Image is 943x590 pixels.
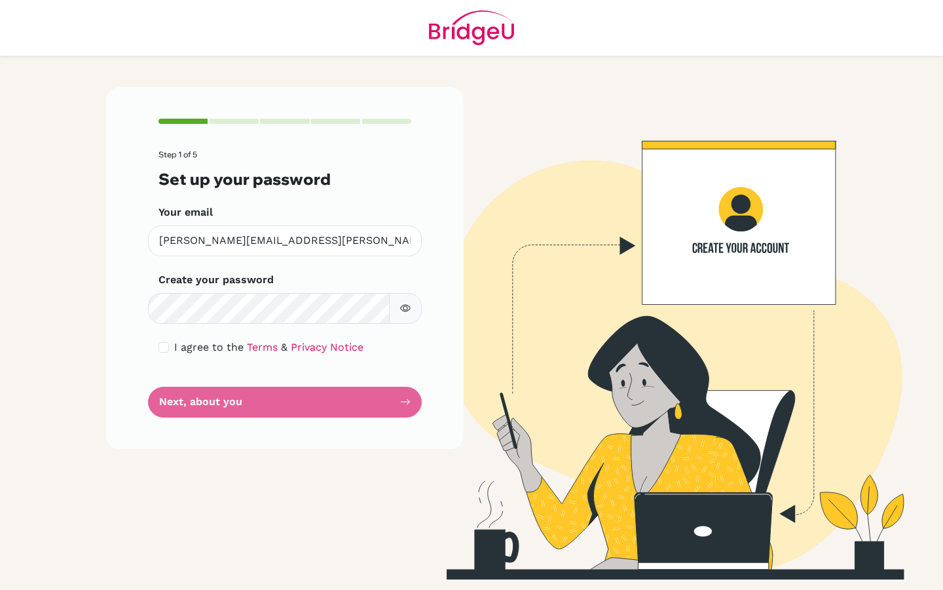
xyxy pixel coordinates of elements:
a: Privacy Notice [291,341,363,353]
label: Your email [158,205,213,220]
input: Insert your email* [148,226,422,256]
label: Create your password [158,272,274,288]
h3: Set up your password [158,170,411,189]
a: Terms [247,341,278,353]
span: Step 1 of 5 [158,149,197,159]
span: I agree to the [174,341,244,353]
span: & [281,341,287,353]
